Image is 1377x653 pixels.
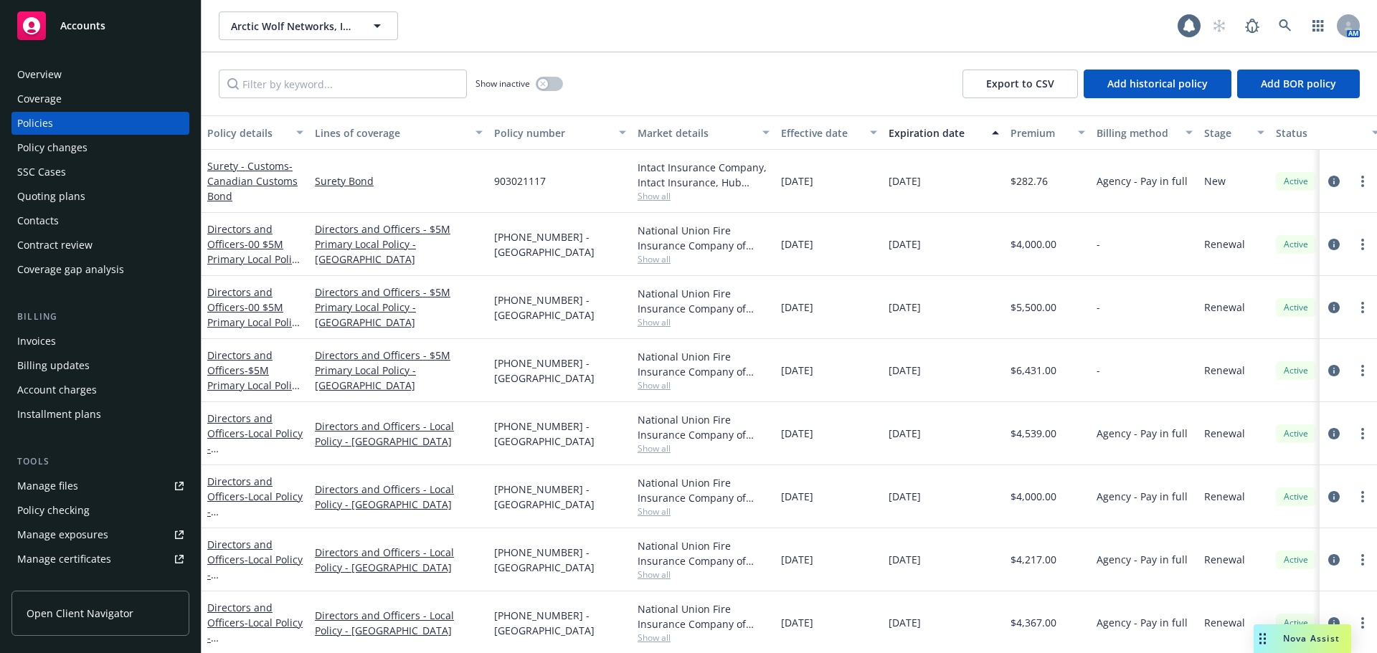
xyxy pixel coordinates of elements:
div: Policy changes [17,136,87,159]
span: [DATE] [889,615,921,630]
div: SSC Cases [17,161,66,183]
span: [DATE] [781,173,813,189]
a: Directors and Officers - $5M Primary Local Policy - [GEOGRAPHIC_DATA] [315,348,483,393]
span: $5,500.00 [1011,300,1056,315]
div: National Union Fire Insurance Company of [GEOGRAPHIC_DATA], [GEOGRAPHIC_DATA], AIG [638,223,770,253]
span: Show all [638,316,770,328]
input: Filter by keyword... [219,70,467,98]
div: Manage certificates [17,548,111,571]
div: Billing method [1097,125,1177,140]
span: [PHONE_NUMBER] - [GEOGRAPHIC_DATA] [494,229,626,259]
button: Add BOR policy [1237,70,1360,98]
div: National Union Fire Insurance Company of [GEOGRAPHIC_DATA], [GEOGRAPHIC_DATA], AIG [638,601,770,631]
div: Account charges [17,378,97,401]
button: Policy details [202,115,309,150]
a: Overview [11,63,189,86]
span: Active [1282,616,1310,629]
a: Switch app [1304,11,1333,40]
div: Tools [11,454,189,469]
div: Stage [1204,125,1249,140]
span: [PHONE_NUMBER] - [GEOGRAPHIC_DATA] [494,419,626,449]
a: Directors and Officers [207,538,303,611]
div: Market details [638,125,754,140]
a: circleInformation [1325,236,1343,253]
button: Effective date [775,115,883,150]
div: Contract review [17,234,93,257]
a: circleInformation [1325,299,1343,316]
span: Active [1282,175,1310,188]
a: Quoting plans [11,185,189,208]
span: Active [1282,238,1310,251]
span: [DATE] [781,426,813,441]
a: Directors and Officers [207,411,303,485]
span: [DATE] [889,489,921,504]
span: Nova Assist [1283,632,1340,644]
span: - [1097,300,1100,315]
button: Market details [632,115,775,150]
a: Coverage [11,87,189,110]
div: Expiration date [889,125,983,140]
span: Show all [638,505,770,518]
span: - $5M Primary Local Policy - [GEOGRAPHIC_DATA] [207,363,302,437]
div: Manage claims [17,572,90,595]
div: Effective date [781,125,861,140]
a: more [1354,299,1371,316]
div: Coverage [17,87,62,110]
a: circleInformation [1325,551,1343,568]
div: Billing [11,310,189,324]
div: Lines of coverage [315,125,467,140]
span: Renewal [1204,300,1245,315]
span: - Canadian Customs Bond [207,159,298,203]
span: [PHONE_NUMBER] - [GEOGRAPHIC_DATA] [494,482,626,512]
span: Active [1282,490,1310,503]
div: National Union Fire Insurance Company of [GEOGRAPHIC_DATA], [GEOGRAPHIC_DATA], AIG [638,286,770,316]
div: Contacts [17,209,59,232]
button: Billing method [1091,115,1198,150]
a: more [1354,488,1371,505]
a: more [1354,614,1371,631]
a: Billing updates [11,354,189,377]
a: Manage certificates [11,548,189,571]
span: New [1204,173,1226,189]
span: Accounts [60,20,105,32]
div: National Union Fire Insurance Company of [GEOGRAPHIC_DATA], [GEOGRAPHIC_DATA], AIG [638,412,770,442]
div: Status [1276,125,1363,140]
a: Directors and Officers - Local Policy - [GEOGRAPHIC_DATA] [315,608,483,638]
span: - [1097,237,1100,252]
a: Manage exposures [11,523,189,546]
span: [DATE] [781,615,813,630]
a: Directors and Officers - $5M Primary Local Policy - [GEOGRAPHIC_DATA] [315,221,483,267]
span: [DATE] [889,426,921,441]
span: $4,539.00 [1011,426,1056,441]
span: Renewal [1204,615,1245,630]
a: Policies [11,112,189,135]
span: Agency - Pay in full [1097,615,1188,630]
button: Stage [1198,115,1270,150]
span: [DATE] [781,300,813,315]
span: Agency - Pay in full [1097,426,1188,441]
span: - Local Policy - [GEOGRAPHIC_DATA] [207,426,303,485]
span: Active [1282,301,1310,314]
a: Manage files [11,475,189,497]
a: Directors and Officers - Local Policy - [GEOGRAPHIC_DATA] [315,545,483,575]
span: $4,000.00 [1011,489,1056,504]
div: Policy number [494,125,610,140]
a: circleInformation [1325,425,1343,442]
div: National Union Fire Insurance Company of [GEOGRAPHIC_DATA], [GEOGRAPHIC_DATA], AIG [638,475,770,505]
span: - Local Policy - [GEOGRAPHIC_DATA] [207,553,303,611]
button: Policy number [488,115,632,150]
span: Show all [638,379,770,391]
span: [PHONE_NUMBER] - [GEOGRAPHIC_DATA] [494,545,626,575]
a: circleInformation [1325,173,1343,190]
span: Renewal [1204,237,1245,252]
span: [DATE] [889,552,921,567]
span: [DATE] [781,552,813,567]
span: [DATE] [889,173,921,189]
span: Show all [638,190,770,202]
span: $4,367.00 [1011,615,1056,630]
div: Policy details [207,125,288,140]
a: more [1354,173,1371,190]
a: more [1354,551,1371,568]
div: National Union Fire Insurance Company of [GEOGRAPHIC_DATA], [GEOGRAPHIC_DATA], AIG [638,538,770,568]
